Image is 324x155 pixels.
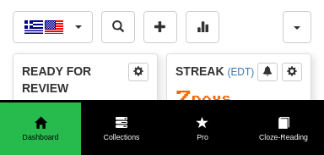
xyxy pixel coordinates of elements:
[22,63,128,97] div: Ready for Review
[81,132,162,143] span: Collections
[186,11,219,43] button: More stats
[162,132,243,143] span: Pro
[175,85,192,108] span: 7
[243,132,324,143] span: Cloze-Reading
[227,66,254,78] a: (EDT)
[175,86,302,108] div: Day s
[175,63,257,80] div: Streak
[143,11,177,43] button: Add sentence to collection
[101,11,135,43] button: Search sentences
